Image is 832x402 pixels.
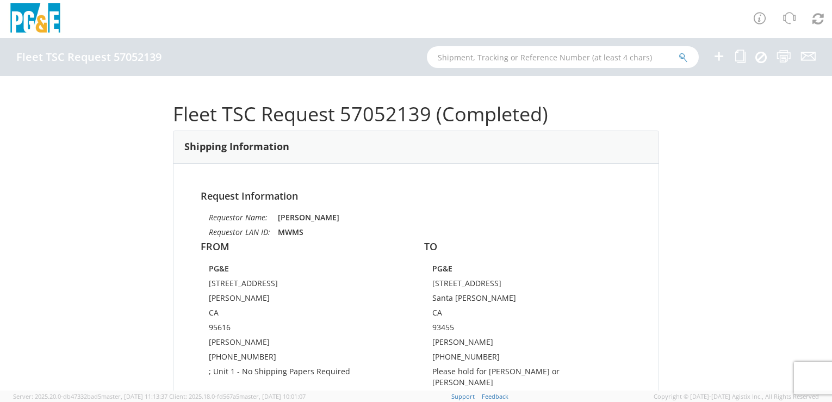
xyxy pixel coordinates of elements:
i: Requestor LAN ID: [209,227,270,237]
td: [PHONE_NUMBER] [432,351,623,366]
td: [PERSON_NAME] [209,337,400,351]
td: 95616 [209,322,400,337]
h1: Fleet TSC Request 57052139 (Completed) [173,103,659,125]
td: [STREET_ADDRESS] [432,278,623,293]
td: 93455 [432,322,623,337]
td: ; Unit 1 - No Shipping Papers Required [209,366,400,381]
span: master, [DATE] 11:13:37 [101,392,167,400]
i: Requestor Name: [209,212,268,222]
td: [STREET_ADDRESS] [209,278,400,293]
h3: Shipping Information [184,141,289,152]
span: Server: 2025.20.0-db47332bad5 [13,392,167,400]
h4: FROM [201,242,408,252]
td: [PERSON_NAME] [209,293,400,307]
strong: PG&E [209,263,229,274]
h4: Request Information [201,191,631,202]
span: Client: 2025.18.0-fd567a5 [169,392,306,400]
td: Santa [PERSON_NAME] [432,293,623,307]
a: Support [451,392,475,400]
td: CA [209,307,400,322]
img: pge-logo-06675f144f4cfa6a6814.png [8,3,63,35]
input: Shipment, Tracking or Reference Number (at least 4 chars) [427,46,699,68]
td: [PHONE_NUMBER] [209,351,400,366]
td: CA [432,307,623,322]
strong: PG&E [432,263,452,274]
strong: [PERSON_NAME] [278,212,339,222]
td: Please hold for [PERSON_NAME] or [PERSON_NAME] [432,366,623,392]
span: master, [DATE] 10:01:07 [239,392,306,400]
strong: MWMS [278,227,303,237]
td: [PERSON_NAME] [432,337,623,351]
span: Copyright © [DATE]-[DATE] Agistix Inc., All Rights Reserved [654,392,819,401]
h4: Fleet TSC Request 57052139 [16,51,162,63]
h4: TO [424,242,631,252]
a: Feedback [482,392,508,400]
